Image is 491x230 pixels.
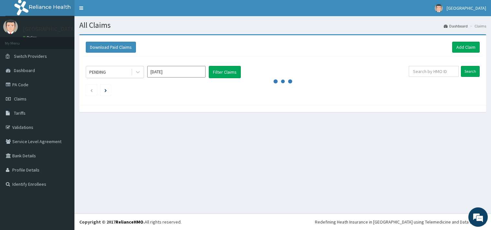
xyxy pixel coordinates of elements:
[447,5,486,11] span: [GEOGRAPHIC_DATA]
[23,26,76,32] p: [GEOGRAPHIC_DATA]
[461,66,480,77] input: Search
[116,219,143,225] a: RelianceHMO
[90,87,93,93] a: Previous page
[23,35,38,40] a: Online
[86,42,136,53] button: Download Paid Claims
[14,110,26,116] span: Tariffs
[14,68,35,73] span: Dashboard
[209,66,241,78] button: Filter Claims
[79,21,486,29] h1: All Claims
[452,42,480,53] a: Add Claim
[273,72,293,91] svg: audio-loading
[3,19,18,34] img: User Image
[74,214,491,230] footer: All rights reserved.
[435,4,443,12] img: User Image
[444,23,468,29] a: Dashboard
[14,53,47,59] span: Switch Providers
[79,219,145,225] strong: Copyright © 2017 .
[468,23,486,29] li: Claims
[315,219,486,225] div: Redefining Heath Insurance in [GEOGRAPHIC_DATA] using Telemedicine and Data Science!
[409,66,459,77] input: Search by HMO ID
[14,96,27,102] span: Claims
[89,69,106,75] div: PENDING
[147,66,206,78] input: Select Month and Year
[105,87,107,93] a: Next page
